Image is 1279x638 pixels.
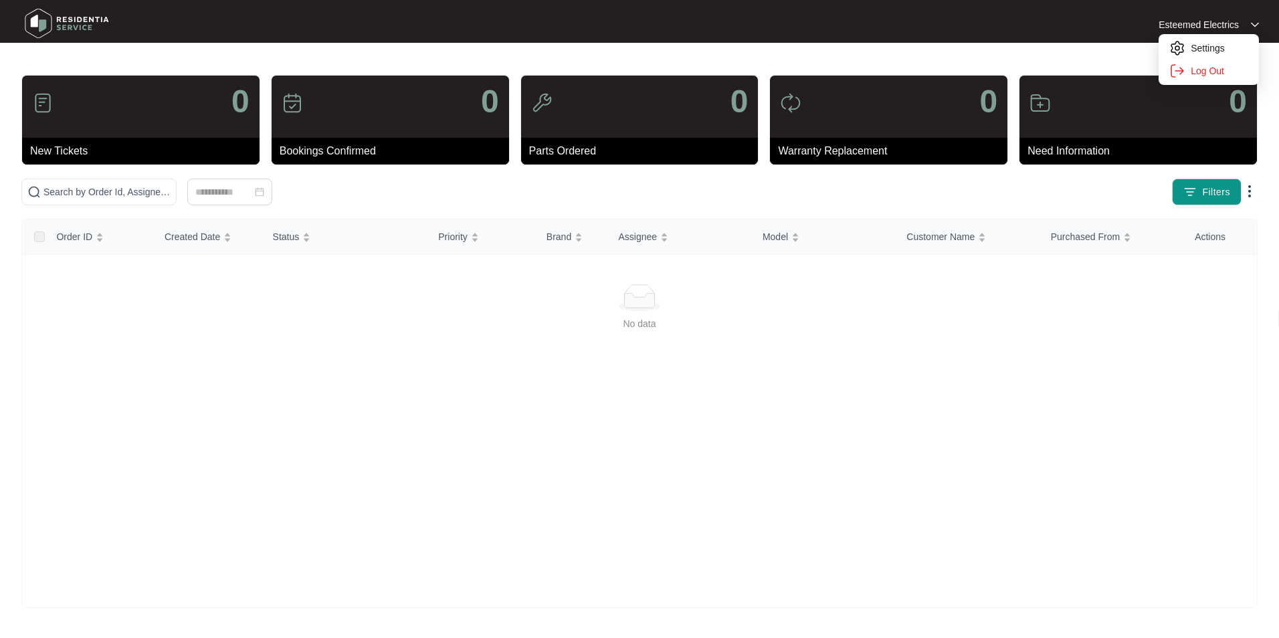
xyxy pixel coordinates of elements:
p: New Tickets [30,143,260,159]
p: Warranty Replacement [778,143,1007,159]
span: Brand [547,229,571,244]
img: icon [32,92,54,114]
p: Log Out [1191,64,1248,78]
th: Brand [536,219,608,255]
button: filter iconFilters [1172,179,1242,205]
span: Priority [438,229,468,244]
th: Actions [1184,219,1256,255]
img: dropdown arrow [1251,21,1259,28]
img: dropdown arrow [1242,183,1258,199]
p: 0 [730,86,749,118]
p: 0 [1229,86,1247,118]
input: Search by Order Id, Assignee Name, Customer Name, Brand and Model [43,185,171,199]
span: Filters [1202,185,1230,199]
th: Order ID [45,219,154,255]
p: 0 [231,86,250,118]
p: Esteemed Electrics [1159,18,1239,31]
span: Status [273,229,300,244]
img: residentia service logo [20,3,114,43]
p: Parts Ordered [529,143,759,159]
span: Customer Name [906,229,975,244]
th: Customer Name [896,219,1040,255]
p: 0 [979,86,997,118]
img: filter icon [1183,185,1197,199]
img: icon [282,92,303,114]
img: settings icon [1169,40,1185,56]
p: 0 [481,86,499,118]
span: Order ID [56,229,92,244]
p: Bookings Confirmed [280,143,509,159]
th: Model [752,219,896,255]
th: Status [262,219,428,255]
th: Purchased From [1040,219,1184,255]
img: icon [1029,92,1051,114]
p: Settings [1191,41,1248,55]
th: Priority [427,219,536,255]
span: Assignee [619,229,658,244]
span: Model [763,229,788,244]
img: settings icon [1169,63,1185,79]
p: Need Information [1027,143,1257,159]
span: Purchased From [1051,229,1120,244]
img: icon [780,92,801,114]
div: No data [39,316,1240,331]
span: Created Date [165,229,220,244]
th: Assignee [608,219,752,255]
img: search-icon [27,185,41,199]
img: icon [531,92,553,114]
th: Created Date [154,219,262,255]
